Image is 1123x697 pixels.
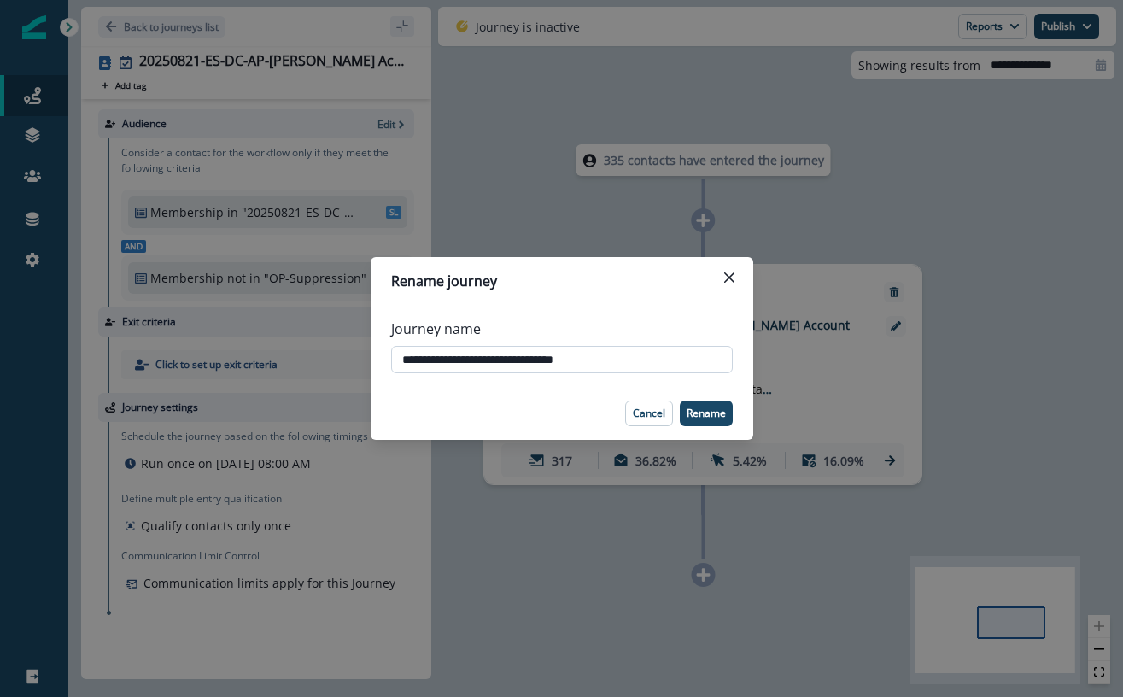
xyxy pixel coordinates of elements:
button: Cancel [625,401,673,426]
p: Rename journey [391,271,497,291]
p: Rename [687,407,726,419]
p: Cancel [633,407,665,419]
button: Rename [680,401,733,426]
p: Journey name [391,319,481,339]
button: Close [716,264,743,291]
